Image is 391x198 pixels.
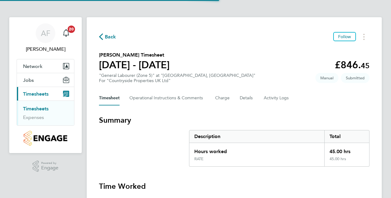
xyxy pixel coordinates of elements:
[24,131,67,146] img: countryside-properties-logo-retina.png
[264,91,290,105] button: Activity Logs
[324,130,369,143] div: Total
[189,130,324,143] div: Description
[9,17,82,153] nav: Main navigation
[189,130,369,167] div: Summary
[33,160,59,172] a: Powered byEngage
[17,23,74,53] a: AF[PERSON_NAME]
[99,33,116,41] button: Back
[17,101,74,125] div: Timesheets
[17,59,74,73] button: Network
[99,51,170,59] h2: [PERSON_NAME] Timesheet
[189,143,324,156] div: Hours worked
[17,73,74,87] button: Jobs
[17,46,74,53] span: Alan Fox
[324,156,369,166] div: 45.00 hrs
[215,91,230,105] button: Charge
[99,91,120,105] button: Timesheet
[315,73,338,83] span: This timesheet was manually created.
[324,143,369,156] div: 45.00 hrs
[23,77,34,83] span: Jobs
[194,156,203,161] div: RATE
[338,34,351,39] span: Follow
[23,106,49,112] a: Timesheets
[361,61,369,70] span: 45
[60,23,72,43] a: 20
[23,63,42,69] span: Network
[41,160,58,166] span: Powered by
[105,33,116,41] span: Back
[17,131,74,146] a: Go to home page
[129,91,205,105] button: Operational Instructions & Comments
[358,32,369,42] button: Timesheets Menu
[23,91,49,97] span: Timesheets
[68,26,75,33] span: 20
[99,181,369,191] h3: Time Worked
[341,73,369,83] span: This timesheet is Submitted.
[99,115,369,125] h3: Summary
[240,91,254,105] button: Details
[23,114,44,120] a: Expenses
[335,59,369,71] app-decimal: £846.
[17,87,74,101] button: Timesheets
[99,59,170,71] h1: [DATE] - [DATE]
[41,165,58,171] span: Engage
[333,32,356,41] button: Follow
[41,29,50,37] span: AF
[99,78,255,83] div: For "Countryside Properties UK Ltd"
[99,73,255,83] div: "General Labourer (Zone 5)" at "[GEOGRAPHIC_DATA], [GEOGRAPHIC_DATA]"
